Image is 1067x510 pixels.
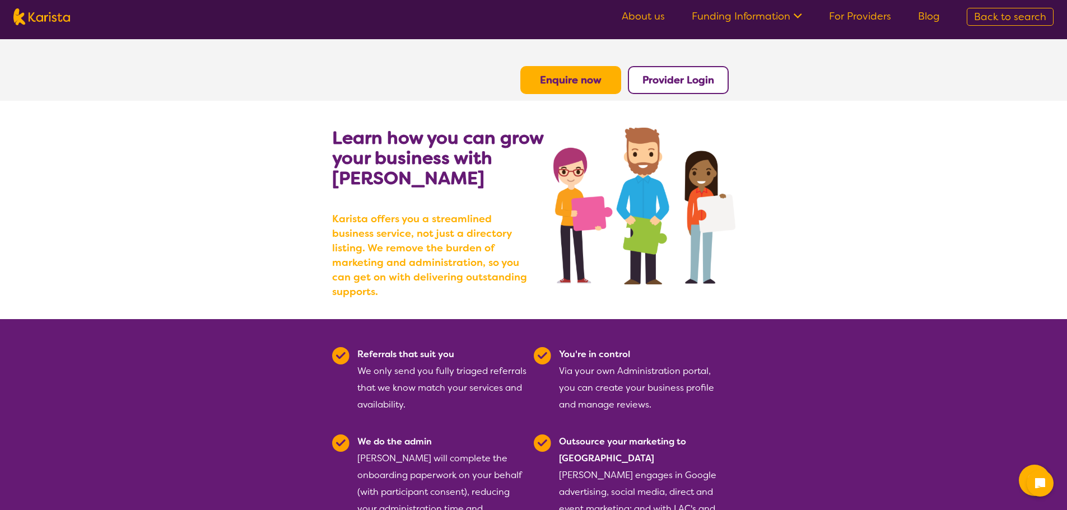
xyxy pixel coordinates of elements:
[332,212,534,299] b: Karista offers you a streamlined business service, not just a directory listing. We remove the bu...
[332,347,350,364] img: Tick
[332,434,350,452] img: Tick
[540,73,602,87] a: Enquire now
[829,10,891,23] a: For Providers
[622,10,665,23] a: About us
[534,347,551,364] img: Tick
[357,348,454,360] b: Referrals that suit you
[13,8,70,25] img: Karista logo
[553,128,735,284] img: grow your business with Karista
[559,348,630,360] b: You're in control
[534,434,551,452] img: Tick
[559,436,686,464] b: Outsource your marketing to [GEOGRAPHIC_DATA]
[967,8,1054,26] a: Back to search
[559,346,729,413] div: Via your own Administration portal, you can create your business profile and manage reviews.
[357,346,527,413] div: We only send you fully triaged referrals that we know match your services and availability.
[332,126,543,190] b: Learn how you can grow your business with [PERSON_NAME]
[628,66,729,94] button: Provider Login
[642,73,714,87] a: Provider Login
[918,10,940,23] a: Blog
[357,436,432,447] b: We do the admin
[692,10,802,23] a: Funding Information
[974,10,1046,24] span: Back to search
[520,66,621,94] button: Enquire now
[1019,465,1050,496] button: Channel Menu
